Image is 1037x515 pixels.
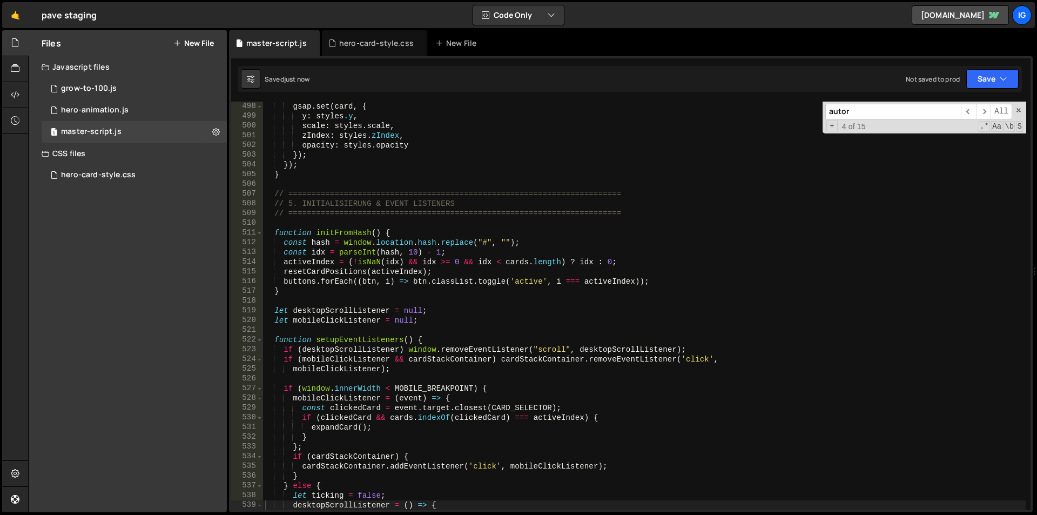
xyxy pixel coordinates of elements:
div: 533 [231,442,263,452]
span: ​ [976,104,991,119]
div: 16760/45785.js [42,99,227,121]
div: 513 [231,248,263,257]
div: Not saved to prod [906,75,960,84]
button: Save [966,69,1019,89]
div: CSS files [29,143,227,164]
div: 529 [231,403,263,413]
a: ig [1012,5,1032,25]
div: 498 [231,102,263,111]
div: 522 [231,335,263,345]
div: 525 [231,364,263,374]
div: New File [435,38,481,49]
a: [DOMAIN_NAME] [912,5,1009,25]
div: hero-card-style.css [61,170,136,180]
div: 504 [231,160,263,170]
div: Javascript files [29,56,227,78]
div: 505 [231,170,263,179]
div: 502 [231,141,263,150]
button: New File [173,39,214,48]
div: 521 [231,325,263,335]
span: 1 [51,129,57,137]
div: 500 [231,121,263,131]
div: 527 [231,384,263,393]
div: 519 [231,306,263,316]
div: Saved [265,75,309,84]
div: 531 [231,423,263,432]
div: 526 [231,374,263,384]
div: 16760/45784.css [42,164,227,186]
div: 537 [231,481,263,491]
span: Toggle Replace mode [826,121,838,131]
div: 538 [231,491,263,500]
div: 528 [231,393,263,403]
div: grow-to-100.js [61,84,117,93]
div: 536 [231,471,263,481]
div: 509 [231,209,263,218]
button: Code Only [473,5,564,25]
div: hero-animation.js [61,105,129,115]
div: 539 [231,500,263,510]
div: just now [284,75,309,84]
div: 530 [231,413,263,423]
span: CaseSensitive Search [991,121,1002,132]
span: ​ [961,104,976,119]
div: 501 [231,131,263,141]
div: 16760/45786.js [42,121,227,143]
div: 535 [231,462,263,471]
div: 518 [231,296,263,306]
div: 534 [231,452,263,462]
div: hero-card-style.css [339,38,414,49]
div: 516 [231,277,263,286]
a: 🤙 [2,2,29,28]
div: 508 [231,199,263,209]
div: master-script.js [61,127,122,137]
div: 517 [231,286,263,296]
div: 532 [231,432,263,442]
h2: Files [42,37,61,49]
div: master-script.js [246,38,307,49]
div: 16760/45783.js [42,78,227,99]
span: Alt-Enter [991,104,1012,119]
span: 4 of 15 [838,122,870,131]
div: 514 [231,257,263,267]
span: Search In Selection [1016,121,1023,132]
div: 510 [231,218,263,228]
span: Whole Word Search [1004,121,1015,132]
div: 512 [231,238,263,248]
div: 511 [231,228,263,238]
div: 515 [231,267,263,277]
div: 520 [231,316,263,325]
div: 507 [231,189,263,199]
span: RegExp Search [979,121,990,132]
input: Search for [825,104,961,119]
div: 523 [231,345,263,355]
div: 524 [231,355,263,364]
div: pave staging [42,9,97,22]
div: 506 [231,179,263,189]
div: 503 [231,150,263,160]
div: 499 [231,111,263,121]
